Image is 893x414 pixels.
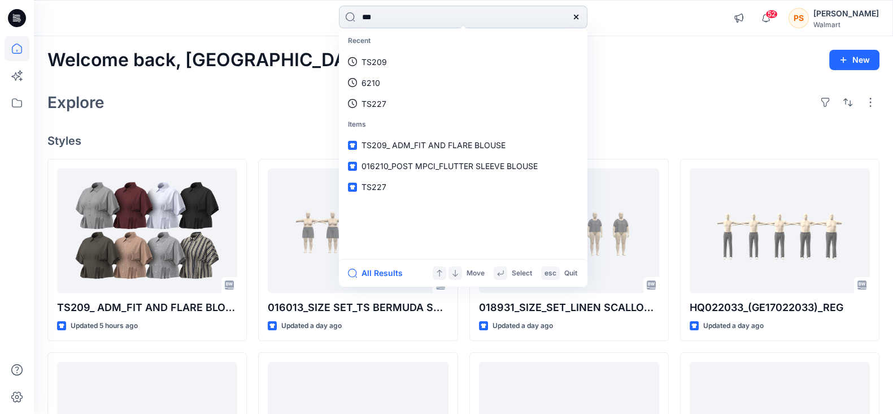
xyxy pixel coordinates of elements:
[361,161,538,171] span: 016210_POST MPCI_FLUTTER SLEEVE BLOUSE
[765,10,778,19] span: 52
[341,31,585,51] p: Recent
[341,51,585,72] a: TS209
[512,268,532,279] p: Select
[341,72,585,93] a: 6210
[47,93,104,111] h2: Explore
[341,176,585,197] a: TS227
[281,320,342,332] p: Updated a day ago
[47,50,375,71] h2: Welcome back, [GEOGRAPHIC_DATA]
[47,134,879,148] h4: Styles
[348,266,410,280] button: All Results
[690,169,870,293] a: HQ022033_(GE17022033)_REG
[341,135,585,156] a: TS209_ ADM_FIT AND FLARE BLOUSE
[564,268,577,279] p: Quit
[544,268,556,279] p: esc
[361,140,506,150] span: TS209_ ADM_FIT AND FLARE BLOUSE
[341,156,585,176] a: 016210_POST MPCI_FLUTTER SLEEVE BLOUSE
[467,268,485,279] p: Move
[268,169,448,293] a: 016013_SIZE SET_TS BERMUDA SHORT (REFINED LINEN SHORT)
[57,169,237,293] a: TS209_ ADM_FIT AND FLARE BLOUSE
[493,320,553,332] p: Updated a day ago
[341,93,585,114] a: TS227
[57,300,237,316] p: TS209_ ADM_FIT AND FLARE BLOUSE
[71,320,138,332] p: Updated 5 hours ago
[361,56,387,68] p: TS209
[361,98,386,110] p: TS227
[813,7,879,20] div: [PERSON_NAME]
[813,20,879,29] div: Walmart
[789,8,809,28] div: PS
[703,320,764,332] p: Updated a day ago
[268,300,448,316] p: 016013_SIZE SET_TS BERMUDA SHORT (REFINED LINEN SHORT)
[829,50,879,70] button: New
[479,300,659,316] p: 018931_SIZE_SET_LINEN SCALLOP TOP
[361,182,386,192] span: TS227
[341,114,585,135] p: Items
[361,77,380,89] p: 6210
[690,300,870,316] p: HQ022033_(GE17022033)_REG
